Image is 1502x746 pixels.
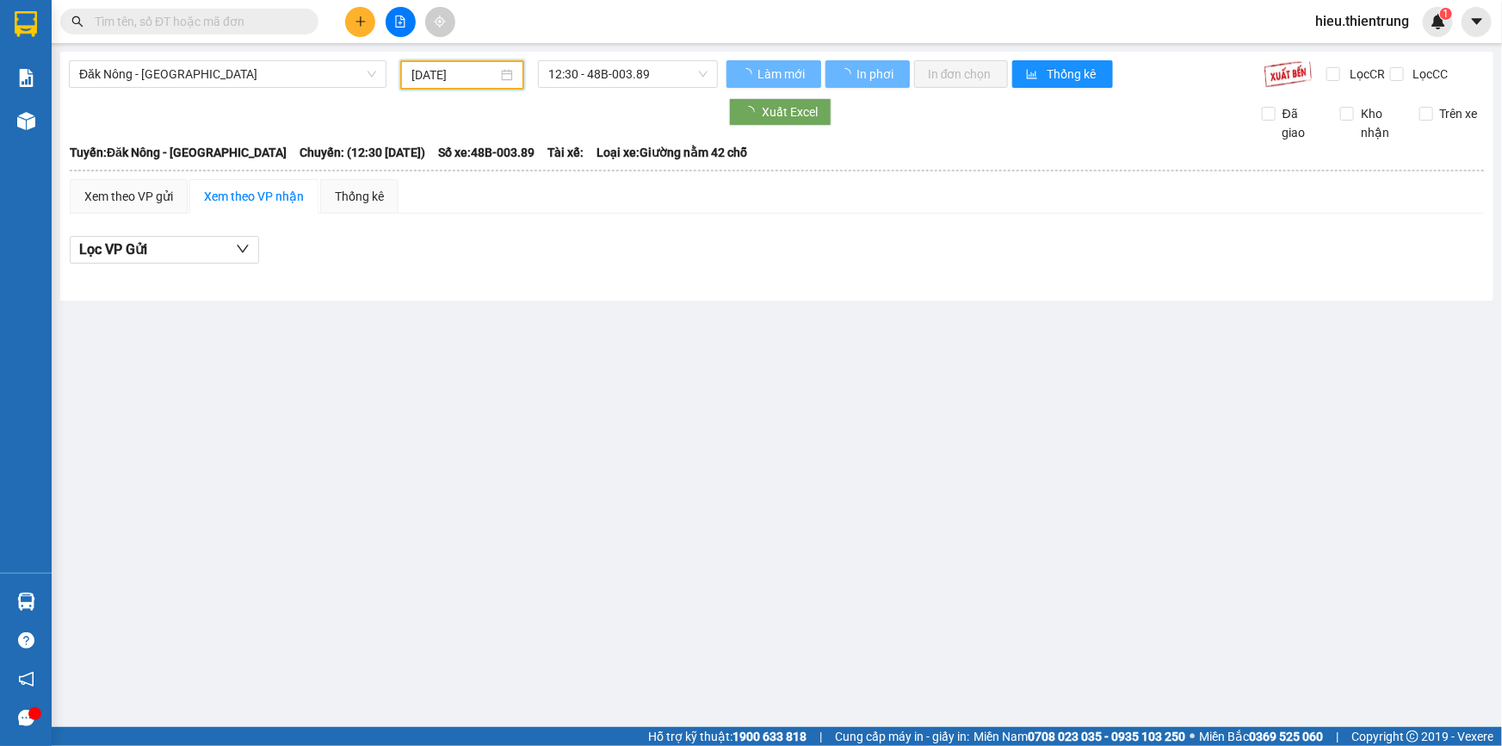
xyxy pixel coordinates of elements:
span: Số xe: 48B-003.89 [438,143,535,162]
span: Lọc VP Gửi [79,239,147,260]
div: Xem theo VP nhận [204,187,304,206]
span: 1 [1443,8,1449,20]
span: Đã giao [1276,104,1327,142]
span: search [71,16,83,28]
div: Thống kê [335,187,384,206]
span: | [819,727,822,746]
strong: 0369 525 060 [1249,730,1323,743]
button: aim [425,7,455,37]
img: 9k= [1264,60,1313,88]
span: notification [18,671,34,687]
img: solution-icon [17,69,35,87]
span: ⚪️ [1190,733,1195,740]
span: Lọc CC [1406,65,1451,84]
button: bar-chartThống kê [1012,60,1113,88]
span: Miền Bắc [1199,727,1323,746]
span: Đăk Nông - Hà Nội [79,61,376,87]
input: Tìm tên, số ĐT hoặc mã đơn [95,12,298,31]
input: 14/08/2025 [411,65,498,84]
span: Loại xe: Giường nằm 42 chỗ [596,143,747,162]
span: In phơi [856,65,896,84]
span: down [236,242,250,256]
span: question-circle [18,632,34,649]
span: message [18,710,34,726]
span: Miền Nam [974,727,1185,746]
span: Tài xế: [547,143,584,162]
span: Thống kê [1048,65,1099,84]
span: bar-chart [1026,68,1041,82]
img: icon-new-feature [1431,14,1446,29]
div: Xem theo VP gửi [84,187,173,206]
span: file-add [394,16,406,28]
span: Lọc CR [1343,65,1388,84]
span: Hỗ trợ kỹ thuật: [648,727,807,746]
button: In đơn chọn [914,60,1008,88]
span: Cung cấp máy in - giấy in: [835,727,969,746]
span: loading [839,68,854,80]
button: caret-down [1462,7,1492,37]
sup: 1 [1440,8,1452,20]
img: warehouse-icon [17,112,35,130]
span: plus [355,16,367,28]
span: Trên xe [1433,104,1485,123]
span: Làm mới [757,65,807,84]
span: Chuyến: (12:30 [DATE]) [300,143,425,162]
span: 12:30 - 48B-003.89 [548,61,708,87]
b: Tuyến: Đăk Nông - [GEOGRAPHIC_DATA] [70,146,287,159]
button: In phơi [825,60,910,88]
button: plus [345,7,375,37]
img: logo-vxr [15,11,37,37]
button: Lọc VP Gửi [70,236,259,264]
button: file-add [386,7,416,37]
span: hieu.thientrung [1301,10,1423,32]
span: copyright [1406,730,1419,743]
strong: 0708 023 035 - 0935 103 250 [1028,730,1185,743]
img: warehouse-icon [17,593,35,611]
span: | [1336,727,1338,746]
span: aim [434,16,446,28]
strong: 1900 633 818 [732,730,807,743]
button: Xuất Excel [729,98,831,126]
button: Làm mới [726,60,821,88]
span: loading [740,68,755,80]
span: caret-down [1469,14,1485,29]
span: Kho nhận [1354,104,1406,142]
